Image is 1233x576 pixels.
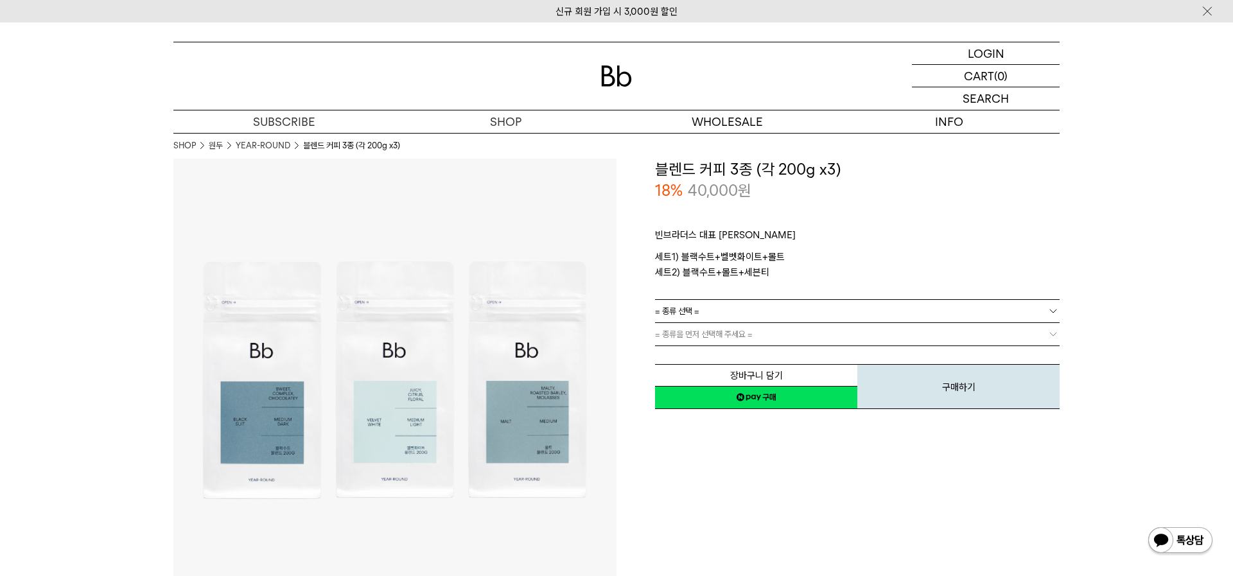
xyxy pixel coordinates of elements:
a: YEAR-ROUND [236,139,290,152]
p: 40,000 [688,180,751,202]
a: SHOP [395,110,616,133]
p: WHOLESALE [616,110,838,133]
a: LOGIN [912,42,1060,65]
p: 세트1) 블랙수트+벨벳화이트+몰트 세트2) 블랙수트+몰트+세븐티 [655,249,1060,280]
a: SHOP [173,139,196,152]
p: INFO [838,110,1060,133]
p: SEARCH [963,87,1009,110]
p: CART [964,65,994,87]
a: 신규 회원 가입 시 3,000원 할인 [555,6,678,17]
a: CART (0) [912,65,1060,87]
p: 18% [655,180,683,202]
img: 로고 [601,65,632,87]
a: 새창 [655,386,857,409]
p: 빈브라더스 대표 [PERSON_NAME] [655,227,1060,249]
span: 원 [738,181,751,200]
button: 구매하기 [857,364,1060,409]
button: 장바구니 담기 [655,364,857,387]
a: SUBSCRIBE [173,110,395,133]
a: 원두 [209,139,223,152]
span: = 종류 선택 = [655,300,699,322]
li: 블렌드 커피 3종 (각 200g x3) [303,139,400,152]
span: = 종류을 먼저 선택해 주세요 = [655,323,753,345]
img: 카카오톡 채널 1:1 채팅 버튼 [1147,526,1214,557]
p: LOGIN [968,42,1004,64]
h3: 블렌드 커피 3종 (각 200g x3) [655,159,1060,180]
p: (0) [994,65,1008,87]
